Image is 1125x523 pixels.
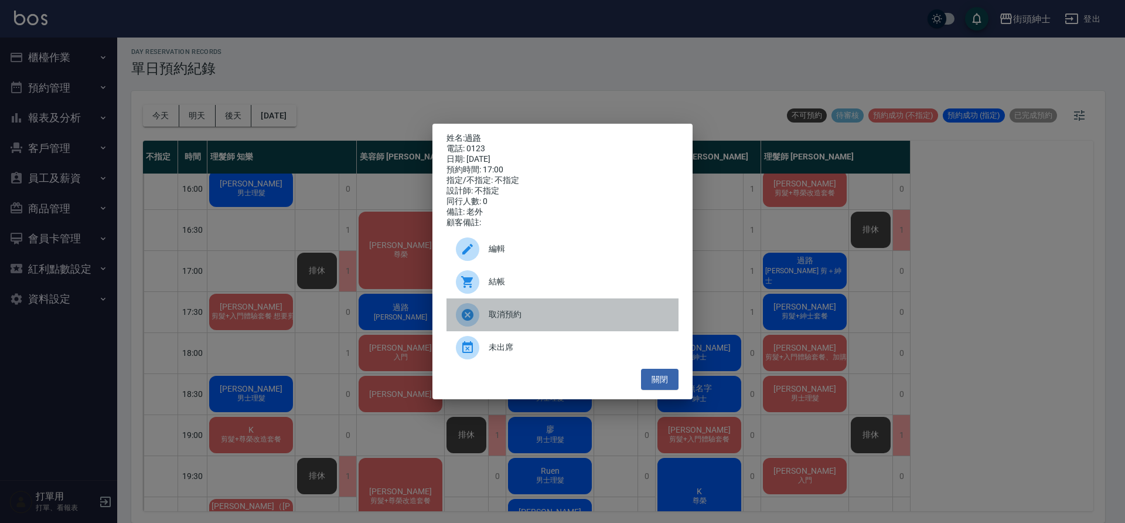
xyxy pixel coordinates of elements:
[446,331,679,364] div: 未出席
[446,207,679,218] div: 備註: 老外
[489,276,669,288] span: 結帳
[446,233,679,266] div: 編輯
[465,133,481,142] a: 過路
[446,186,679,196] div: 設計師: 不指定
[641,369,679,390] button: 關閉
[489,308,669,321] span: 取消預約
[446,298,679,331] div: 取消預約
[446,175,679,186] div: 指定/不指定: 不指定
[446,196,679,207] div: 同行人數: 0
[489,243,669,255] span: 編輯
[446,133,679,144] p: 姓名:
[446,266,679,298] a: 結帳
[446,144,679,154] div: 電話: 0123
[446,154,679,165] div: 日期: [DATE]
[446,218,679,228] div: 顧客備註:
[489,341,669,354] span: 未出席
[446,165,679,175] div: 預約時間: 17:00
